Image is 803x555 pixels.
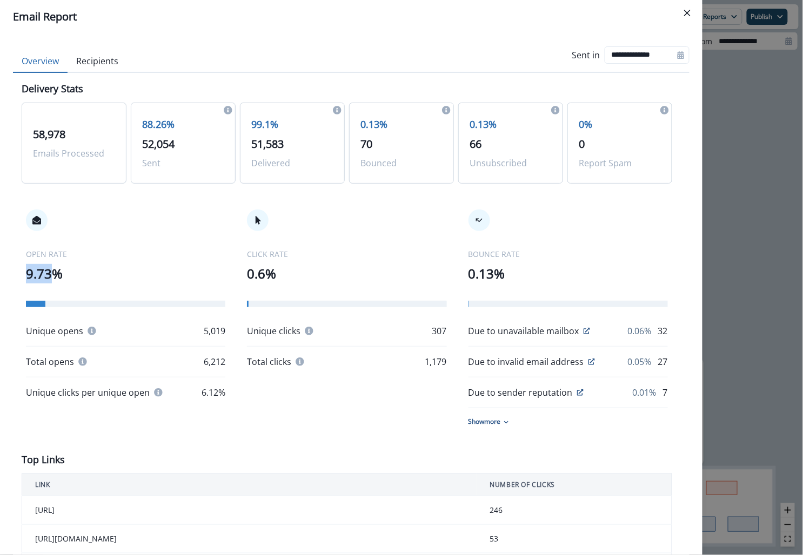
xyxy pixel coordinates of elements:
[572,49,600,62] p: Sent in
[469,324,579,337] p: Due to unavailable mailbox
[22,496,477,525] td: [URL]
[33,147,115,160] p: Emails Processed
[142,117,224,132] p: 88.26%
[628,355,652,368] p: 0.05%
[360,137,372,151] span: 70
[469,248,668,260] p: BOUNCE RATE
[679,4,696,22] button: Close
[251,137,284,151] span: 51,583
[26,264,225,283] p: 9.73%
[579,157,661,170] p: Report Spam
[432,324,447,337] p: 307
[663,386,668,399] p: 7
[247,264,446,283] p: 0.6%
[247,355,291,368] p: Total clicks
[26,248,225,260] p: OPEN RATE
[477,496,672,525] td: 246
[204,324,225,337] p: 5,019
[22,82,83,96] p: Delivery Stats
[13,50,68,73] button: Overview
[202,386,225,399] p: 6.12%
[425,355,447,368] p: 1,179
[251,117,333,132] p: 99.1%
[142,137,175,151] span: 52,054
[477,474,672,496] th: NUMBER OF CLICKS
[13,9,690,25] div: Email Report
[628,324,652,337] p: 0.06%
[470,137,481,151] span: 66
[22,474,477,496] th: LINK
[579,137,585,151] span: 0
[360,117,443,132] p: 0.13%
[470,117,552,132] p: 0.13%
[33,127,65,141] span: 58,978
[247,324,300,337] p: Unique clicks
[204,355,225,368] p: 6,212
[360,157,443,170] p: Bounced
[22,452,65,467] p: Top Links
[251,157,333,170] p: Delivered
[469,386,573,399] p: Due to sender reputation
[469,264,668,283] p: 0.13%
[68,50,127,73] button: Recipients
[469,355,584,368] p: Due to invalid email address
[142,157,224,170] p: Sent
[26,324,83,337] p: Unique opens
[477,525,672,553] td: 53
[658,355,668,368] p: 27
[633,386,657,399] p: 0.01%
[658,324,668,337] p: 32
[470,157,552,170] p: Unsubscribed
[26,386,150,399] p: Unique clicks per unique open
[247,248,446,260] p: CLICK RATE
[579,117,661,132] p: 0%
[469,417,501,427] p: Show more
[26,355,74,368] p: Total opens
[22,525,477,553] td: [URL][DOMAIN_NAME]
